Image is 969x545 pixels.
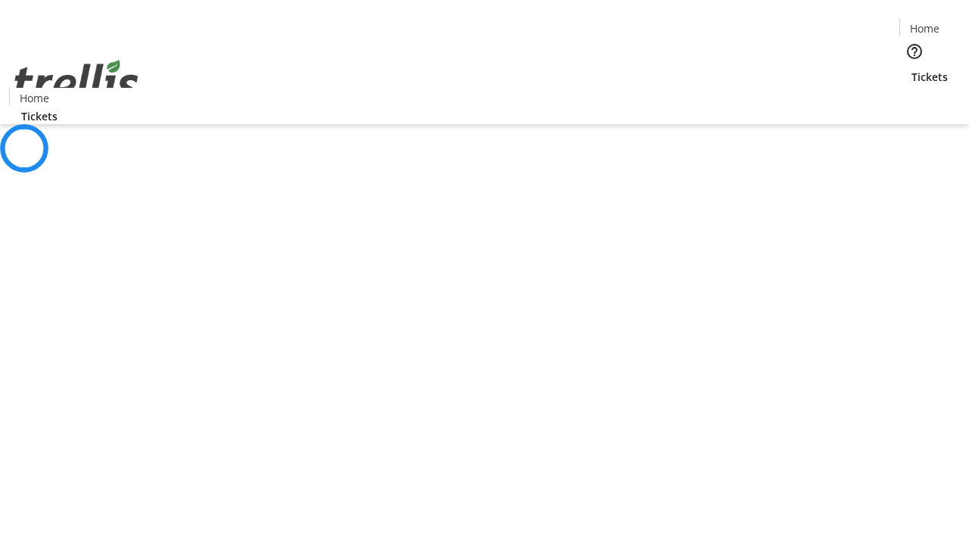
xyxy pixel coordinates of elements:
a: Tickets [9,108,70,124]
span: Home [910,20,939,36]
a: Home [10,90,58,106]
img: Orient E2E Organization ypzdLv4NS1's Logo [9,43,144,119]
a: Tickets [899,69,960,85]
a: Home [900,20,949,36]
span: Tickets [911,69,948,85]
button: Help [899,36,930,67]
span: Tickets [21,108,58,124]
span: Home [20,90,49,106]
button: Cart [899,85,930,115]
